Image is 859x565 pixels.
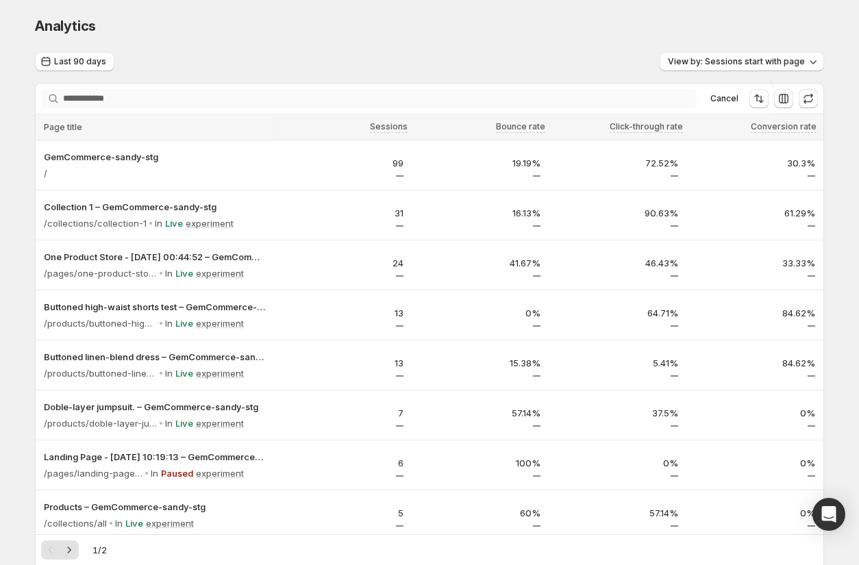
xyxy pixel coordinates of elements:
[175,366,193,380] p: Live
[115,516,123,530] p: In
[660,52,824,71] button: View by: Sessions start with page
[695,306,816,320] p: 84.62%
[146,516,194,530] p: experiment
[557,256,678,270] p: 46.43%
[282,256,403,270] p: 24
[695,456,816,470] p: 0%
[557,406,678,420] p: 37.5%
[557,456,678,470] p: 0%
[196,266,244,280] p: experiment
[44,200,266,214] button: Collection 1 – GemCommerce-sandy-stg
[35,52,114,71] button: Last 90 days
[44,250,266,264] button: One Product Store - [DATE] 00:44:52 – GemCommerce-[PERSON_NAME]-stg
[44,400,266,414] button: Doble-layer jumpsuit. – GemCommerce-sandy-stg
[710,93,738,104] span: Cancel
[44,516,107,530] p: /collections/all
[695,156,816,170] p: 30.3%
[60,540,79,560] button: Next
[44,466,142,480] p: /pages/landing-page-nov-29-10-19-13
[751,121,817,132] span: Conversion rate
[557,506,678,520] p: 57.14%
[44,166,47,180] p: /
[44,150,266,164] button: GemCommerce-sandy-stg
[44,500,266,514] button: Products – GemCommerce-sandy-stg
[44,366,157,380] p: /products/buttoned-linen-blend-dress
[282,306,403,320] p: 13
[44,300,266,314] button: Buttoned high-waist shorts test – GemCommerce-sandy-stg
[196,366,244,380] p: experiment
[165,216,183,230] p: Live
[165,316,173,330] p: In
[41,540,79,560] nav: Pagination
[420,156,541,170] p: 19.19%
[420,256,541,270] p: 41.67%
[557,306,678,320] p: 64.71%
[186,216,234,230] p: experiment
[44,266,157,280] p: /pages/one-product-store-sep-7-00-44-52
[92,543,107,557] span: 1 / 2
[420,206,541,220] p: 16.13%
[420,306,541,320] p: 0%
[165,416,173,430] p: In
[175,316,193,330] p: Live
[44,316,157,330] p: /products/buttoned-high-waist-shorts
[151,466,158,480] p: In
[557,156,678,170] p: 72.52%
[749,89,769,108] button: Sort the results
[44,216,147,230] p: /collections/collection-1
[35,18,96,34] span: Analytics
[196,466,244,480] p: experiment
[282,206,403,220] p: 31
[420,506,541,520] p: 60%
[420,406,541,420] p: 57.14%
[695,506,816,520] p: 0%
[175,266,193,280] p: Live
[44,350,266,364] button: Buttoned linen-blend dress – GemCommerce-sandy-stg
[282,506,403,520] p: 5
[370,121,408,132] span: Sessions
[812,498,845,531] div: Open Intercom Messenger
[610,121,683,132] span: Click-through rate
[165,266,173,280] p: In
[44,122,82,133] span: Page title
[161,466,193,480] p: Paused
[165,366,173,380] p: In
[196,416,244,430] p: experiment
[695,356,816,370] p: 84.62%
[695,406,816,420] p: 0%
[155,216,162,230] p: In
[282,456,403,470] p: 6
[282,156,403,170] p: 99
[54,56,106,67] span: Last 90 days
[557,356,678,370] p: 5.41%
[196,316,244,330] p: experiment
[175,416,193,430] p: Live
[282,406,403,420] p: 7
[695,256,816,270] p: 33.33%
[496,121,545,132] span: Bounce rate
[44,450,266,464] button: Landing Page - [DATE] 10:19:13 – GemCommerce-[PERSON_NAME]-stg
[557,206,678,220] p: 90.63%
[420,356,541,370] p: 15.38%
[125,516,143,530] p: Live
[695,206,816,220] p: 61.29%
[420,456,541,470] p: 100%
[668,56,805,67] span: View by: Sessions start with page
[705,90,744,107] button: Cancel
[44,416,157,430] p: /products/doble-layer-jumpsuit
[282,356,403,370] p: 13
